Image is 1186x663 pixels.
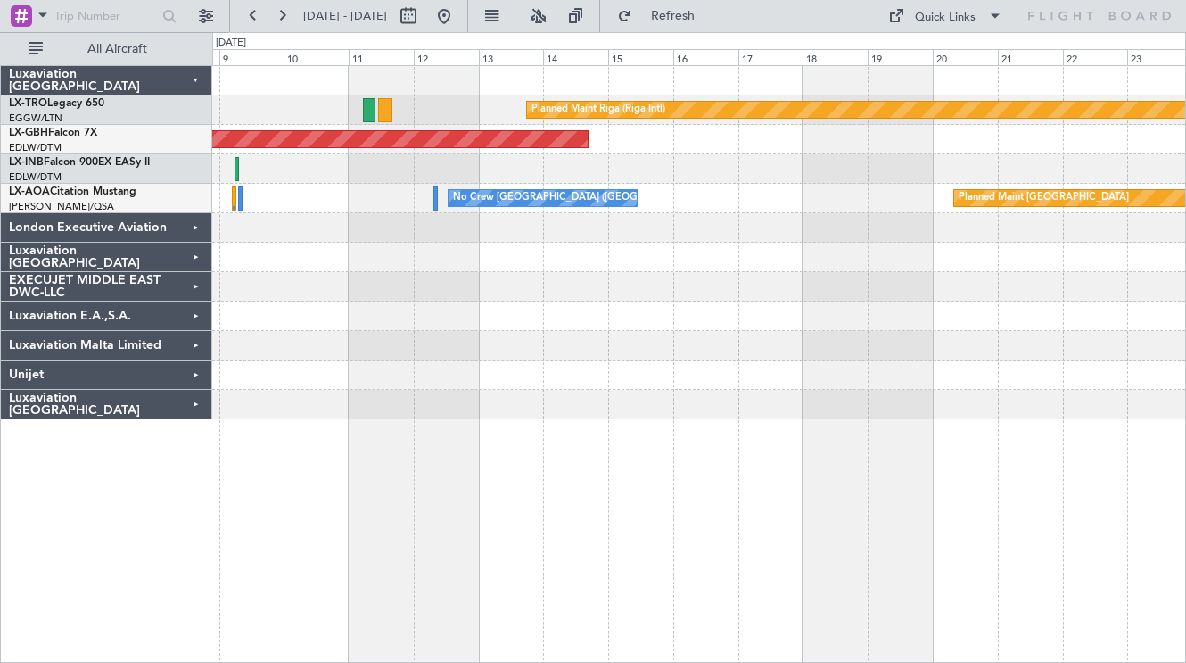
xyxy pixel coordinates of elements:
[959,185,1129,211] div: Planned Maint [GEOGRAPHIC_DATA]
[879,2,1011,30] button: Quick Links
[9,186,136,197] a: LX-AOACitation Mustang
[349,49,414,65] div: 11
[998,49,1063,65] div: 21
[54,3,157,29] input: Trip Number
[1063,49,1128,65] div: 22
[531,96,665,123] div: Planned Maint Riga (Riga Intl)
[673,49,738,65] div: 16
[9,128,48,138] span: LX-GBH
[9,112,62,125] a: EGGW/LTN
[738,49,803,65] div: 17
[9,98,104,109] a: LX-TROLegacy 650
[609,2,716,30] button: Refresh
[9,170,62,184] a: EDLW/DTM
[636,10,711,22] span: Refresh
[216,36,246,51] div: [DATE]
[20,35,194,63] button: All Aircraft
[9,98,47,109] span: LX-TRO
[303,8,387,24] span: [DATE] - [DATE]
[543,49,608,65] div: 14
[803,49,868,65] div: 18
[9,157,44,168] span: LX-INB
[9,128,97,138] a: LX-GBHFalcon 7X
[933,49,998,65] div: 20
[414,49,479,65] div: 12
[9,186,50,197] span: LX-AOA
[9,141,62,154] a: EDLW/DTM
[46,43,188,55] span: All Aircraft
[868,49,933,65] div: 19
[9,157,150,168] a: LX-INBFalcon 900EX EASy II
[453,185,710,211] div: No Crew [GEOGRAPHIC_DATA] ([GEOGRAPHIC_DATA])
[915,9,976,27] div: Quick Links
[219,49,284,65] div: 9
[284,49,349,65] div: 10
[608,49,673,65] div: 15
[479,49,544,65] div: 13
[9,200,114,213] a: [PERSON_NAME]/QSA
